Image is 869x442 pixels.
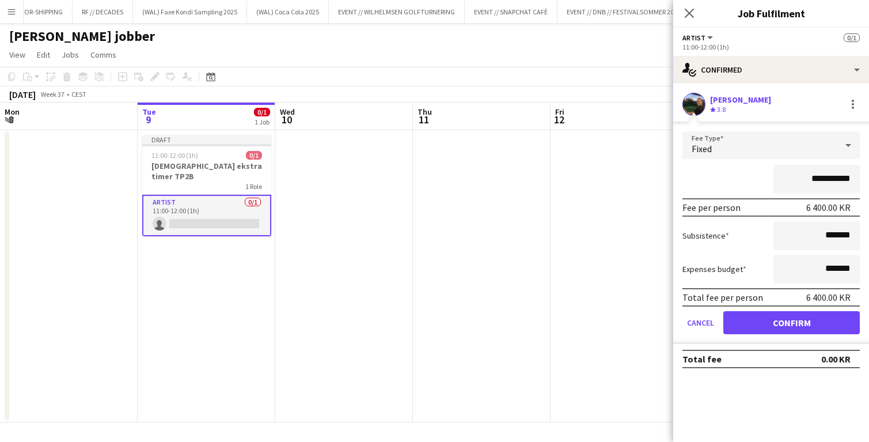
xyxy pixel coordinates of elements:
[692,143,712,154] span: Fixed
[682,202,741,213] div: Fee per person
[465,1,557,23] button: EVENT // SNAPCHAT CAFÈ
[557,1,690,23] button: EVENT // DNB // FESTIVALSOMMER 2025
[710,95,771,105] div: [PERSON_NAME]
[278,113,295,126] span: 10
[844,33,860,42] span: 0/1
[3,113,20,126] span: 8
[555,107,564,117] span: Fri
[682,264,746,274] label: Expenses budget
[5,47,30,62] a: View
[673,56,869,84] div: Confirmed
[9,28,155,45] h1: [PERSON_NAME] jobber
[255,118,270,126] div: 1 Job
[329,1,465,23] button: EVENT // WILHELMSEN GOLFTURNERING
[141,113,156,126] span: 9
[682,33,715,42] button: Artist
[821,353,851,365] div: 0.00 KR
[142,161,271,182] h3: [DEMOGRAPHIC_DATA] ekstra timer TP2B
[142,195,271,236] app-card-role: Artist0/111:00-12:00 (1h)
[682,353,722,365] div: Total fee
[151,151,198,160] span: 11:00-12:00 (1h)
[62,50,79,60] span: Jobs
[5,107,20,117] span: Mon
[71,90,86,99] div: CEST
[38,90,67,99] span: Week 37
[9,89,36,100] div: [DATE]
[682,43,860,51] div: 11:00-12:00 (1h)
[86,47,121,62] a: Comms
[37,50,50,60] span: Edit
[717,105,726,114] span: 3.8
[133,1,247,23] button: (WAL) Faxe Kondi Sampling 2025
[682,33,705,42] span: Artist
[32,47,55,62] a: Edit
[682,292,763,303] div: Total fee per person
[418,107,432,117] span: Thu
[57,47,84,62] a: Jobs
[245,182,262,191] span: 1 Role
[723,311,860,334] button: Confirm
[682,231,729,241] label: Subsistence
[416,113,432,126] span: 11
[673,6,869,21] h3: Job Fulfilment
[9,50,25,60] span: View
[280,107,295,117] span: Wed
[553,113,564,126] span: 12
[254,108,270,116] span: 0/1
[806,292,851,303] div: 6 400.00 KR
[73,1,133,23] button: RF // DECADES
[246,151,262,160] span: 0/1
[682,311,719,334] button: Cancel
[142,135,271,144] div: Draft
[142,107,156,117] span: Tue
[142,135,271,236] app-job-card: Draft11:00-12:00 (1h)0/1[DEMOGRAPHIC_DATA] ekstra timer TP2B1 RoleArtist0/111:00-12:00 (1h)
[90,50,116,60] span: Comms
[806,202,851,213] div: 6 400.00 KR
[247,1,329,23] button: (WAL) Coca Cola 2025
